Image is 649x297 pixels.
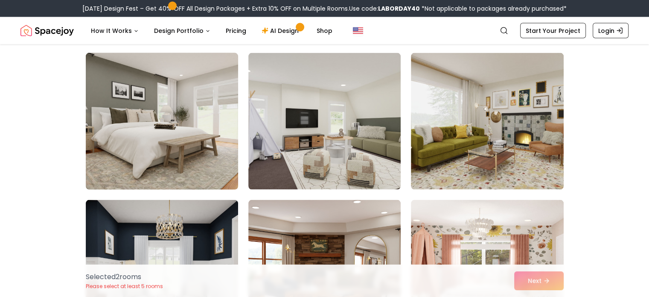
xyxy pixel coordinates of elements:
img: United States [353,26,363,36]
div: [DATE] Design Fest – Get 40% OFF All Design Packages + Extra 10% OFF on Multiple Rooms. [82,4,567,13]
a: Start Your Project [520,23,586,38]
img: Room room-34 [82,50,242,193]
img: Room room-35 [248,53,401,190]
a: Shop [310,22,339,39]
p: Selected 2 room s [86,272,163,282]
b: LABORDAY40 [378,4,420,13]
img: Spacejoy Logo [20,22,74,39]
button: How It Works [84,22,146,39]
a: AI Design [255,22,308,39]
span: Use code: [349,4,420,13]
nav: Global [20,17,629,44]
a: Spacejoy [20,22,74,39]
a: Pricing [219,22,253,39]
p: Please select at least 5 rooms [86,283,163,290]
a: Login [593,23,629,38]
img: Room room-36 [411,53,563,190]
nav: Main [84,22,339,39]
button: Design Portfolio [147,22,217,39]
span: *Not applicable to packages already purchased* [420,4,567,13]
